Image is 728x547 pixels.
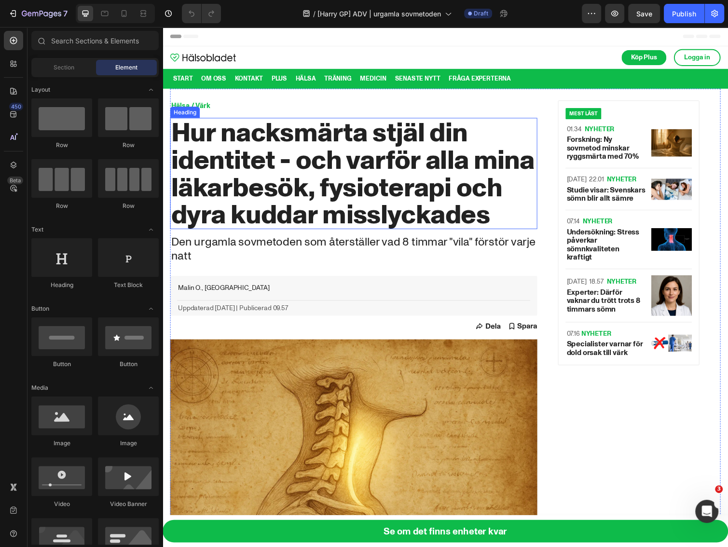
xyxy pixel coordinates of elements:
img: gempages_467988719924675463-c6c6b717-1530-4fa3-a98c-d614f65986a6.svg [321,303,384,310]
span: Save [636,10,652,18]
span: [DATE] 22.01 [413,152,452,160]
div: Video Banner [98,500,159,508]
span: Draft [474,9,488,18]
div: 450 [9,103,23,110]
div: Text Block [98,281,159,289]
strong: NYHETER [428,310,459,318]
img: gempages_467988719924675463-0cc3fca3-2407-45d3-9956-d7c96a450e03.webp [500,155,542,177]
img: gempages_467988719924675463-43aeec9b-d3b0-42fe-bfa4-4894f5f019a1.webp [500,105,542,132]
p: Forskning: Ny sovmetod minskar ryggsmärta med 70% [413,111,494,137]
span: [DATE] 18.57 [413,257,452,265]
div: Button [31,360,92,369]
div: Heading [10,83,36,92]
div: Image [98,439,159,448]
h2: Hur nacksmärta stjäl din identitet - och varför alla mina läkarbesök, fysioterapi och dyra kuddar... [8,93,384,207]
span: Element [115,63,137,72]
img: gempages_467988719924675463-90781e7a-2191-4a14-ab7e-b8ed7bdb81a8.webp [500,206,542,229]
p: Uppdaterad [DATE] | Publicerad 09.57 [16,284,375,292]
span: Toggle open [143,222,159,237]
div: Video [31,500,92,508]
span: 07.16 [413,310,427,318]
strong: NYHETER [454,152,485,160]
span: [Harry GP] ADV | urgamla sovmetoden [317,9,441,19]
span: 07.14 [413,195,427,203]
p: Hälsa / Värk [9,76,383,85]
span: / [313,9,316,19]
span: 01.34 [413,100,429,109]
p: Malin O., [GEOGRAPHIC_DATA] [16,263,375,272]
span: Button [31,304,49,313]
img: gempages_467988719924675463-c1ac826c-a241-4859-9dbe-0b2399581c76.webp [500,254,542,296]
div: Publish [672,9,696,19]
div: Row [98,202,159,210]
span: Toggle open [143,82,159,97]
iframe: Design area [163,27,728,547]
div: Button [98,360,159,369]
div: Heading [31,281,92,289]
strong: NYHETER [454,257,485,265]
img: gempages_467988719924675463-63c8d506-b913-4ef2-a5a9-32e59c18e62b.png [8,27,75,36]
iframe: Intercom live chat [695,500,718,523]
div: Row [31,141,92,150]
button: Publish [664,4,704,23]
span: Text [31,225,43,234]
span: 3 [715,485,723,493]
p: Undersökning: Stress påverkar sömnkvaliteten kraftigt [413,205,494,240]
span: Layout [31,85,50,94]
p: Se om det finns enheter kvar [226,510,353,522]
p: 7 [63,8,68,19]
span: Toggle open [143,301,159,316]
div: Image [31,439,92,448]
p: Studie visar: Svenskars sömn blir allt sämre [413,163,494,180]
div: Row [98,141,159,150]
strong: NYHETER [432,100,462,109]
div: Undo/Redo [182,4,221,23]
p: Den urgamla sovmetoden som återställer vad 8 timmar "vila" förstör varje natt [9,213,383,242]
button: Save [628,4,660,23]
div: Row [31,202,92,210]
input: Search Sections & Elements [31,31,159,50]
button: 7 [4,4,72,23]
span: Toggle open [143,380,159,396]
img: gempages_467988719924675463-69e965ea-8756-48a7-a66b-9ba5082c9bbc.jpg [500,315,542,332]
strong: NYHETER [430,195,460,203]
span: Section [54,63,74,72]
div: Beta [7,177,23,184]
p: START OM OSS KONTAKT PLUS HÄLSA TRÄNING MEDICIN SENASTE NYTT FRÅGA EXPERTERNA [11,50,568,56]
p: Logga in [534,27,561,36]
span: Media [31,383,48,392]
p: Specialister varnar för dold orsak till värk [413,320,494,338]
p: MEST LÄST [416,85,445,92]
p: Köp Plus [480,27,506,36]
p: Experter: Därför vaknar du trött trots 8 timmars sömn [413,267,494,293]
